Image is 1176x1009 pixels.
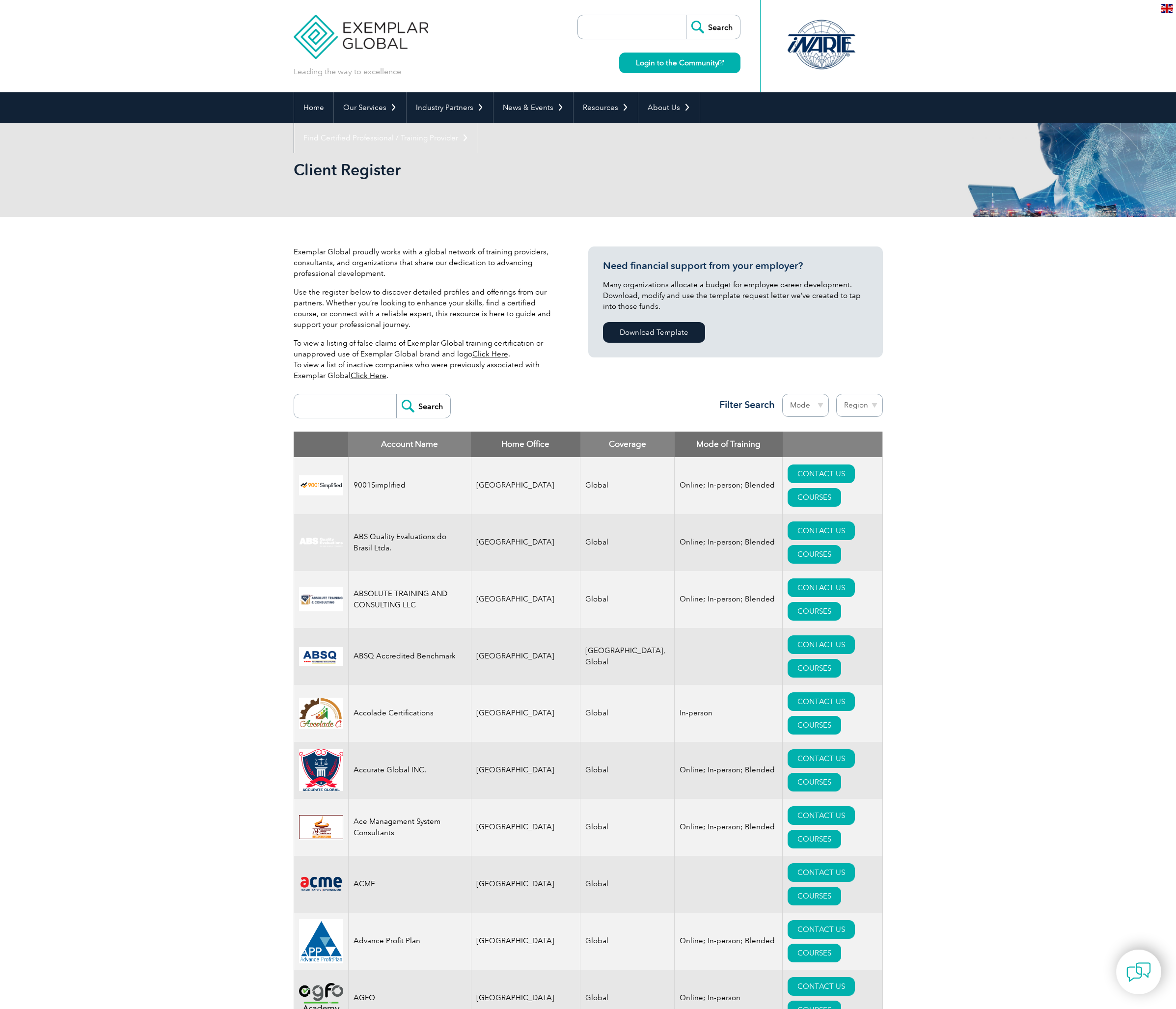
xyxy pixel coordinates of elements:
[580,913,675,970] td: Global
[299,749,343,791] img: a034a1f6-3919-f011-998a-0022489685a1-logo.png
[294,287,559,330] p: Use the register below to discover detailed profiles and offerings from our partners. Whether you...
[783,432,882,457] th: : activate to sort column ascending
[351,371,386,380] a: Click Here
[472,350,508,358] a: Click Here
[788,887,841,905] a: COURSES
[348,514,471,571] td: ABS Quality Evaluations do Brasil Ltda.
[675,742,783,799] td: Online; In-person; Blended
[1161,4,1173,13] img: en
[294,246,559,279] p: Exemplar Global proudly works with a global network of training providers, consultants, and organ...
[348,799,471,856] td: Ace Management System Consultants
[294,338,559,381] p: To view a listing of false claims of Exemplar Global training certification or unapproved use of ...
[574,92,638,123] a: Resources
[580,571,675,628] td: Global
[299,815,343,839] img: 306afd3c-0a77-ee11-8179-000d3ae1ac14-logo.jpg
[580,457,675,514] td: Global
[788,635,855,654] a: CONTACT US
[396,394,450,418] input: Search
[675,685,783,742] td: In-person
[713,399,775,411] h3: Filter Search
[788,944,841,962] a: COURSES
[675,457,783,514] td: Online; In-person; Blended
[603,322,705,343] a: Download Template
[294,92,333,123] a: Home
[580,514,675,571] td: Global
[299,587,343,611] img: 16e092f6-eadd-ed11-a7c6-00224814fd52-logo.png
[299,919,343,963] img: cd2924ac-d9bc-ea11-a814-000d3a79823d-logo.jpg
[788,863,855,882] a: CONTACT US
[686,15,740,39] input: Search
[348,628,471,685] td: ABSQ Accredited Benchmark
[294,66,401,77] p: Leading the way to excellence
[348,432,471,457] th: Account Name: activate to sort column descending
[788,578,855,597] a: CONTACT US
[675,799,783,856] td: Online; In-person; Blended
[580,742,675,799] td: Global
[1126,960,1151,984] img: contact-chat.png
[788,806,855,825] a: CONTACT US
[718,60,724,65] img: open_square.png
[471,432,580,457] th: Home Office: activate to sort column ascending
[580,685,675,742] td: Global
[299,475,343,495] img: 37c9c059-616f-eb11-a812-002248153038-logo.png
[294,162,706,178] h2: Client Register
[788,977,855,996] a: CONTACT US
[675,571,783,628] td: Online; In-person; Blended
[580,432,675,457] th: Coverage: activate to sort column ascending
[788,773,841,791] a: COURSES
[603,260,868,272] h3: Need financial support from your employer?
[788,716,841,735] a: COURSES
[788,464,855,483] a: CONTACT US
[471,856,580,913] td: [GEOGRAPHIC_DATA]
[348,685,471,742] td: Accolade Certifications
[294,123,478,153] a: Find Certified Professional / Training Provider
[348,571,471,628] td: ABSOLUTE TRAINING AND CONSULTING LLC
[471,742,580,799] td: [GEOGRAPHIC_DATA]
[619,53,740,73] a: Login to the Community
[299,537,343,548] img: c92924ac-d9bc-ea11-a814-000d3a79823d-logo.jpg
[334,92,406,123] a: Our Services
[638,92,700,123] a: About Us
[299,647,343,666] img: cc24547b-a6e0-e911-a812-000d3a795b83-logo.png
[471,799,580,856] td: [GEOGRAPHIC_DATA]
[788,749,855,768] a: CONTACT US
[348,742,471,799] td: Accurate Global INC.
[471,514,580,571] td: [GEOGRAPHIC_DATA]
[580,628,675,685] td: [GEOGRAPHIC_DATA], Global
[299,875,343,893] img: 0f03f964-e57c-ec11-8d20-002248158ec2-logo.png
[675,514,783,571] td: Online; In-person; Blended
[471,913,580,970] td: [GEOGRAPHIC_DATA]
[788,692,855,711] a: CONTACT US
[675,913,783,970] td: Online; In-person; Blended
[788,830,841,848] a: COURSES
[471,457,580,514] td: [GEOGRAPHIC_DATA]
[348,913,471,970] td: Advance Profit Plan
[788,920,855,939] a: CONTACT US
[788,659,841,678] a: COURSES
[299,698,343,729] img: 1a94dd1a-69dd-eb11-bacb-002248159486-logo.jpg
[788,521,855,540] a: CONTACT US
[348,856,471,913] td: ACME
[471,685,580,742] td: [GEOGRAPHIC_DATA]
[603,279,868,312] p: Many organizations allocate a budget for employee career development. Download, modify and use th...
[788,602,841,621] a: COURSES
[675,432,783,457] th: Mode of Training: activate to sort column ascending
[788,488,841,507] a: COURSES
[407,92,493,123] a: Industry Partners
[348,457,471,514] td: 9001Simplified
[580,856,675,913] td: Global
[493,92,573,123] a: News & Events
[471,628,580,685] td: [GEOGRAPHIC_DATA]
[788,545,841,564] a: COURSES
[580,799,675,856] td: Global
[471,571,580,628] td: [GEOGRAPHIC_DATA]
